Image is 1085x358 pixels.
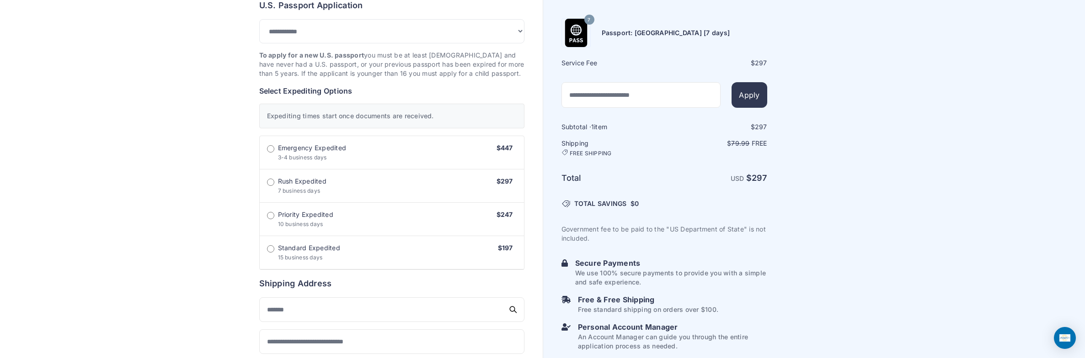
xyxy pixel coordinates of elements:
[578,305,718,314] p: Free standard shipping on orders over $100.
[752,139,767,147] span: Free
[631,199,639,208] span: $
[575,268,767,287] p: We use 100% secure payments to provide you with a simple and safe experience.
[278,221,323,227] span: 10 business days
[259,51,524,78] p: you must be at least [DEMOGRAPHIC_DATA] and have never had a U.S. passport, or your previous pass...
[602,28,730,37] h6: Passport: [GEOGRAPHIC_DATA] [7 days]
[574,199,627,208] span: TOTAL SAVINGS
[278,177,326,186] span: Rush Expedited
[588,14,590,26] span: 7
[635,200,639,207] span: 0
[497,144,513,152] span: $447
[746,173,767,183] strong: $
[732,82,767,108] button: Apply
[259,277,524,290] h6: Shipping Address
[562,19,590,47] img: Product Name
[575,258,767,268] h6: Secure Payments
[578,332,767,351] p: An Account Manager can guide you through the entire application process as needed.
[561,122,663,132] h6: Subtotal · item
[731,174,744,182] span: USD
[561,58,663,68] h6: Service Fee
[497,177,513,185] span: $297
[278,143,347,153] span: Emergency Expedited
[278,243,340,253] span: Standard Expedited
[561,139,663,157] h6: Shipping
[570,150,612,157] span: FREE SHIPPING
[561,172,663,184] h6: Total
[665,58,767,68] div: $
[561,225,767,243] p: Government fee to be paid to the "US Department of State" is not included.
[278,254,323,261] span: 15 business days
[259,85,524,96] h6: Select Expediting Options
[1054,327,1076,349] div: Open Intercom Messenger
[665,122,767,132] div: $
[498,244,513,252] span: $197
[278,210,333,219] span: Priority Expedited
[578,294,718,305] h6: Free & Free Shipping
[665,139,767,148] p: $
[278,154,327,161] span: 3-4 business days
[259,51,364,59] strong: To apply for a new U.S. passport
[752,173,767,183] span: 297
[755,123,767,131] span: 297
[578,321,767,332] h6: Personal Account Manager
[755,59,767,67] span: 297
[591,123,594,131] span: 1
[731,139,749,147] span: 79.99
[259,104,524,128] div: Expediting times start once documents are received.
[278,187,321,194] span: 7 business days
[497,211,513,218] span: $247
